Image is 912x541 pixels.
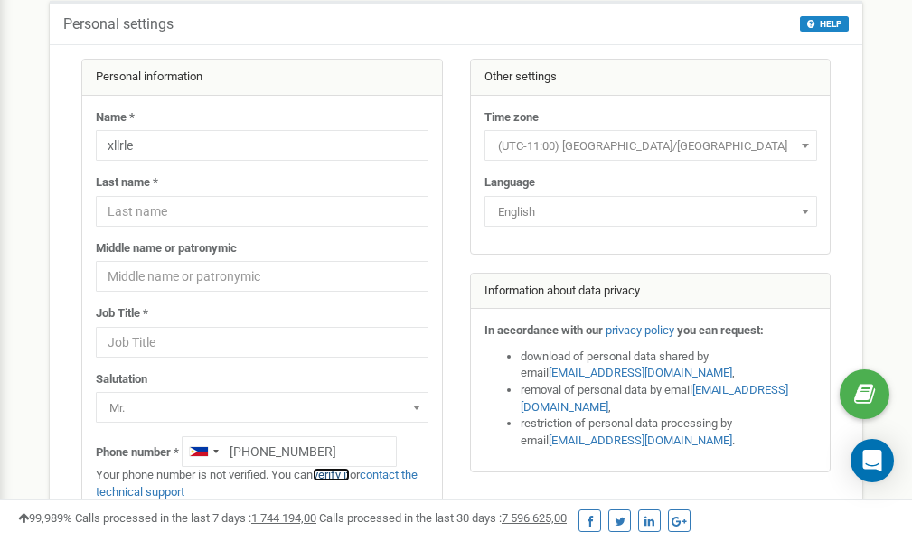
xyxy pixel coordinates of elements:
[521,349,817,382] li: download of personal data shared by email ,
[96,467,428,500] p: Your phone number is not verified. You can or
[606,323,674,337] a: privacy policy
[521,383,788,414] a: [EMAIL_ADDRESS][DOMAIN_NAME]
[96,196,428,227] input: Last name
[96,327,428,358] input: Job Title
[677,323,764,337] strong: you can request:
[96,174,158,191] label: Last name *
[484,174,535,191] label: Language
[96,371,147,388] label: Salutation
[96,130,428,161] input: Name
[182,436,397,467] input: +1-800-555-55-55
[63,16,174,33] h5: Personal settings
[491,134,811,159] span: (UTC-11:00) Pacific/Midway
[82,60,442,96] div: Personal information
[75,511,316,525] span: Calls processed in the last 7 days :
[102,396,422,421] span: Mr.
[183,437,224,466] div: Telephone country code
[484,323,603,337] strong: In accordance with our
[800,16,849,32] button: HELP
[549,434,732,447] a: [EMAIL_ADDRESS][DOMAIN_NAME]
[491,200,811,225] span: English
[96,444,179,462] label: Phone number *
[96,305,148,322] label: Job Title *
[851,439,894,482] div: Open Intercom Messenger
[471,274,831,310] div: Information about data privacy
[96,261,428,292] input: Middle name or patronymic
[502,511,567,525] u: 7 596 625,00
[96,468,418,499] a: contact the technical support
[521,415,817,449] li: restriction of personal data processing by email .
[521,382,817,415] li: removal of personal data by email ,
[96,240,237,257] label: Middle name or patronymic
[96,392,428,423] span: Mr.
[484,130,817,161] span: (UTC-11:00) Pacific/Midway
[313,468,350,481] a: verify it
[251,511,316,525] u: 1 744 194,00
[484,109,539,126] label: Time zone
[484,196,817,227] span: English
[549,366,732,379] a: [EMAIL_ADDRESS][DOMAIN_NAME]
[319,511,567,525] span: Calls processed in the last 30 days :
[96,109,135,126] label: Name *
[471,60,831,96] div: Other settings
[18,511,72,525] span: 99,989%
